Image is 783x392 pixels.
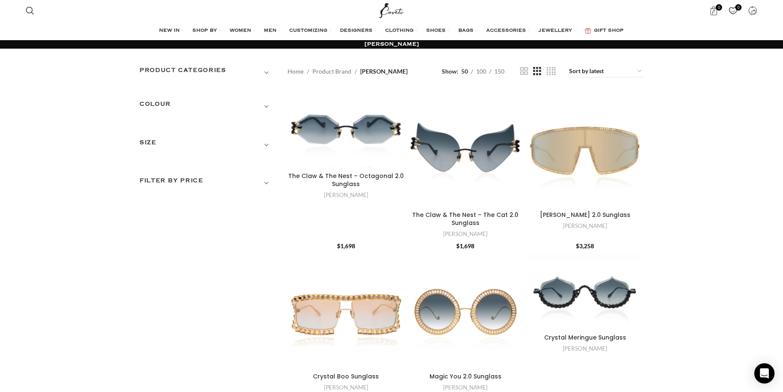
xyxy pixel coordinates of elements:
[544,333,626,342] a: Crystal Meringue Sunglass
[385,27,413,34] span: CLOTHING
[324,191,368,199] a: [PERSON_NAME]
[754,363,775,384] div: Open Intercom Messenger
[576,242,594,249] bdi: 3,258
[159,22,184,39] a: NEW IN
[288,172,404,189] a: The Claw & The Nest – Octagonal 2.0 Sunglass
[22,22,761,39] div: Main navigation
[426,22,450,39] a: SHOES
[585,28,591,33] img: GiftBag
[264,22,281,39] a: MEN
[443,384,487,392] a: [PERSON_NAME]
[526,252,643,330] a: Crystal Meringue Sunglass
[716,4,722,11] span: 0
[430,372,501,381] a: Magic You 2.0 Sunglass
[264,27,277,34] span: MEN
[458,22,478,39] a: BAGS
[407,90,524,207] a: The Claw & The Nest – The Cat 2.0 Sunglass
[563,222,607,230] a: [PERSON_NAME]
[539,27,572,34] span: JEWELLERY
[385,22,418,39] a: CLOTHING
[192,27,217,34] span: SHOP BY
[287,90,405,168] a: The Claw & The Nest – Octagonal 2.0 Sunglass
[287,252,405,369] a: Crystal Boo Sunglass
[412,211,518,228] a: The Claw & The Nest – The Cat 2.0 Sunglass
[486,27,526,34] span: ACCESSORIES
[456,242,460,249] span: $
[22,2,38,19] a: Search
[456,242,474,249] bdi: 1,698
[140,99,275,114] h3: COLOUR
[140,66,275,80] h3: Product categories
[313,372,379,381] a: Crystal Boo Sunglass
[140,176,275,190] h3: Filter by price
[378,6,406,14] a: Site logo
[540,211,630,219] a: [PERSON_NAME] 2.0 Sunglass
[324,384,368,392] a: [PERSON_NAME]
[526,90,643,207] a: Shady Luv 2.0 Sunglass
[539,22,576,39] a: JEWELLERY
[337,242,355,249] bdi: 1,698
[563,345,607,353] a: [PERSON_NAME]
[230,27,251,34] span: WOMEN
[192,22,221,39] a: SHOP BY
[725,2,742,19] div: My Wishlist
[486,22,530,39] a: ACCESSORIES
[140,138,275,152] h3: SIZE
[230,22,255,39] a: WOMEN
[289,27,327,34] span: CUSTOMIZING
[735,4,742,11] span: 0
[705,2,723,19] a: 0
[594,27,624,34] span: GIFT SHOP
[443,230,487,238] a: [PERSON_NAME]
[337,242,340,249] span: $
[340,27,372,34] span: DESIGNERS
[585,22,624,39] a: GIFT SHOP
[426,27,446,34] span: SHOES
[289,22,331,39] a: CUSTOMIZING
[458,27,474,34] span: BAGS
[159,27,180,34] span: NEW IN
[340,22,377,39] a: DESIGNERS
[576,242,579,249] span: $
[407,252,524,369] a: Magic You 2.0 Sunglass
[725,2,742,19] a: 0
